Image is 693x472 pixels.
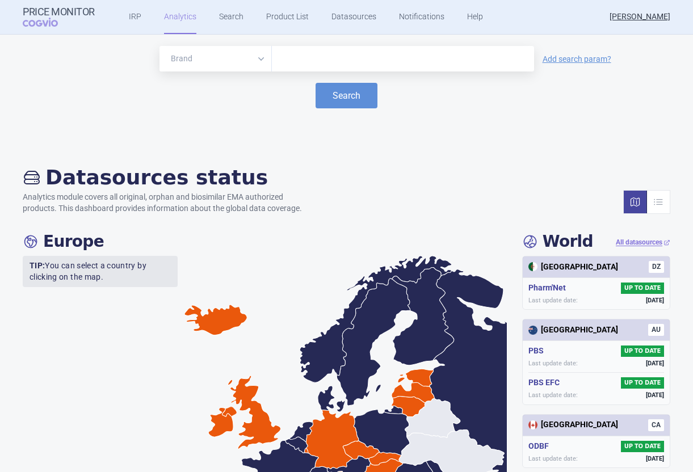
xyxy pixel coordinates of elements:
h5: PBS EFC [528,377,564,389]
a: All datasources [616,238,670,247]
h5: ODBF [528,441,553,452]
span: [DATE] [646,296,664,305]
h4: Europe [23,232,104,251]
span: Last update date: [528,454,578,463]
span: Last update date: [528,296,578,305]
img: Algeria [528,262,537,271]
h5: PBS [528,345,548,357]
span: DZ [649,261,664,273]
span: UP TO DATE [621,345,664,357]
a: Add search param? [543,55,611,63]
span: CA [648,419,664,431]
strong: Price Monitor [23,6,95,18]
span: [DATE] [646,454,664,463]
span: UP TO DATE [621,441,664,452]
button: Search [316,83,377,108]
span: AU [648,324,664,336]
span: UP TO DATE [621,283,664,294]
h2: Datasources status [23,165,313,189]
a: Price MonitorCOGVIO [23,6,95,28]
span: Last update date: [528,359,578,368]
div: [GEOGRAPHIC_DATA] [528,324,618,336]
span: [DATE] [646,391,664,399]
h5: Pharm'Net [528,283,570,294]
div: [GEOGRAPHIC_DATA] [528,419,618,431]
h4: World [522,232,593,251]
p: You can select a country by clicking on the map. [23,256,178,287]
img: Australia [528,326,537,335]
strong: TIP: [30,261,45,270]
span: COGVIO [23,18,74,27]
span: UP TO DATE [621,377,664,389]
span: Last update date: [528,391,578,399]
img: Canada [528,420,537,429]
p: Analytics module covers all original, orphan and biosimilar EMA authorized products. This dashboa... [23,192,313,214]
div: [GEOGRAPHIC_DATA] [528,262,618,273]
span: [DATE] [646,359,664,368]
